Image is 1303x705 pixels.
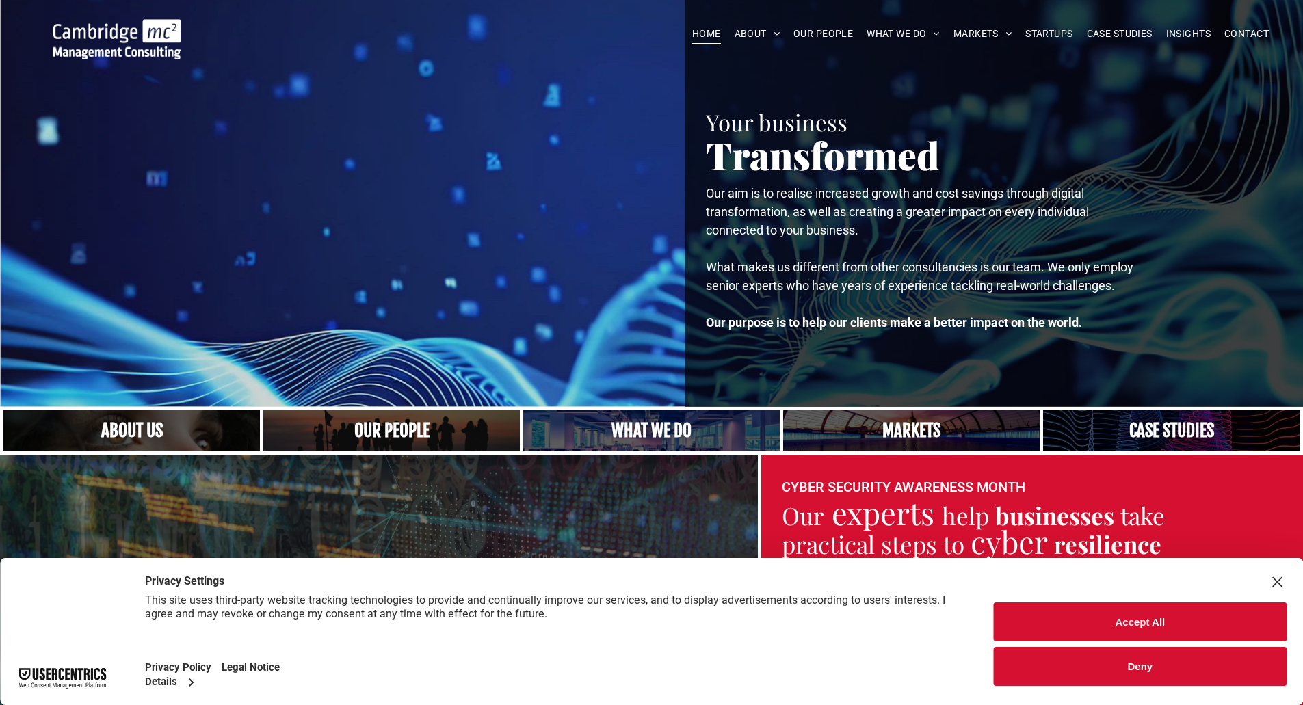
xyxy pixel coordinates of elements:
a: Your Business Transformed | Cambridge Management Consulting [53,21,181,36]
a: OUR PEOPLE [787,23,860,44]
img: Go to Homepage [53,19,181,59]
span: Your business [706,107,847,137]
span: experts [832,492,934,533]
span: Our [782,499,824,531]
span: What makes us different from other consultancies is our team. We only employ senior experts who h... [706,260,1133,293]
span: take practical steps to [782,499,1165,561]
a: digital infrastructure [1043,410,1300,451]
a: A crowd in silhouette at sunset, on a rise or lookout point, digital transformation [263,410,520,451]
a: CASE STUDIES [1080,23,1159,44]
strong: businesses [995,499,1114,531]
a: ABOUT [728,23,787,44]
a: A yoga teacher lifting his whole body off the ground in the peacock pose, digital infrastructure [523,410,780,451]
strong: Our purpose is to help our clients make a better impact on the world. [706,315,1082,330]
a: STARTUPS [1018,23,1079,44]
a: digital transformation [783,410,1040,451]
span: Our aim is to realise increased growth and cost savings through digital transformation, as well a... [706,186,1089,237]
a: Close up of woman's face, centered on her eyes, digital infrastructure [3,410,260,451]
a: WHAT WE DO [860,23,947,44]
a: INSIGHTS [1159,23,1218,44]
span: cyber [971,520,1048,561]
span: help [942,499,989,531]
strong: resilience [1054,528,1161,560]
a: MARKETS [947,23,1018,44]
a: CONTACT [1218,23,1276,44]
a: HOME [685,23,728,44]
span: Transformed [706,129,940,180]
font: CYBER SECURITY AWARENESS MONTH [782,479,1025,495]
